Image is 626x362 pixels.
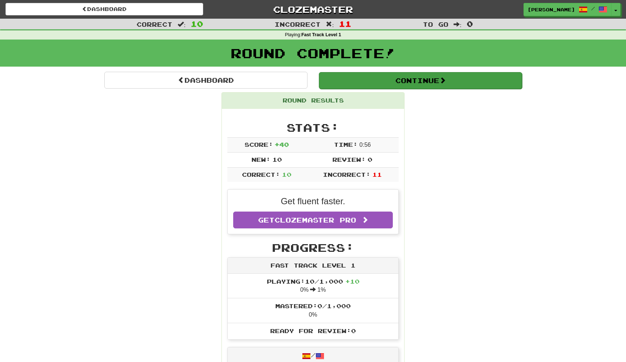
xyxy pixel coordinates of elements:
[275,302,351,309] span: Mastered: 0 / 1,000
[228,258,398,274] div: Fast Track Level 1
[272,156,282,163] span: 10
[523,3,611,16] a: [PERSON_NAME] /
[245,141,273,148] span: Score:
[104,72,308,89] a: Dashboard
[334,141,358,148] span: Time:
[275,20,321,28] span: Incorrect
[3,46,623,60] h1: Round Complete!
[423,20,448,28] span: To go
[591,6,595,11] span: /
[345,278,359,285] span: + 10
[5,3,203,15] a: Dashboard
[275,141,289,148] span: + 40
[368,156,372,163] span: 0
[233,212,393,228] a: GetClozemaster Pro
[267,278,359,285] span: Playing: 10 / 1,000
[214,3,412,16] a: Clozemaster
[282,171,291,178] span: 10
[228,298,398,323] li: 0%
[227,242,399,254] h2: Progress:
[222,93,404,109] div: Round Results
[339,19,351,28] span: 11
[372,171,382,178] span: 11
[227,122,399,134] h2: Stats:
[191,19,203,28] span: 10
[467,19,473,28] span: 0
[251,156,271,163] span: New:
[137,20,172,28] span: Correct
[326,21,334,27] span: :
[233,195,393,208] p: Get fluent faster.
[454,21,462,27] span: :
[270,327,356,334] span: Ready for Review: 0
[528,6,575,13] span: [PERSON_NAME]
[242,171,280,178] span: Correct:
[178,21,186,27] span: :
[359,142,371,148] span: 0 : 56
[228,274,398,299] li: 0% 1%
[319,72,522,89] button: Continue
[323,171,370,178] span: Incorrect:
[332,156,366,163] span: Review:
[275,216,356,224] span: Clozemaster Pro
[301,32,341,37] strong: Fast Track Level 1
